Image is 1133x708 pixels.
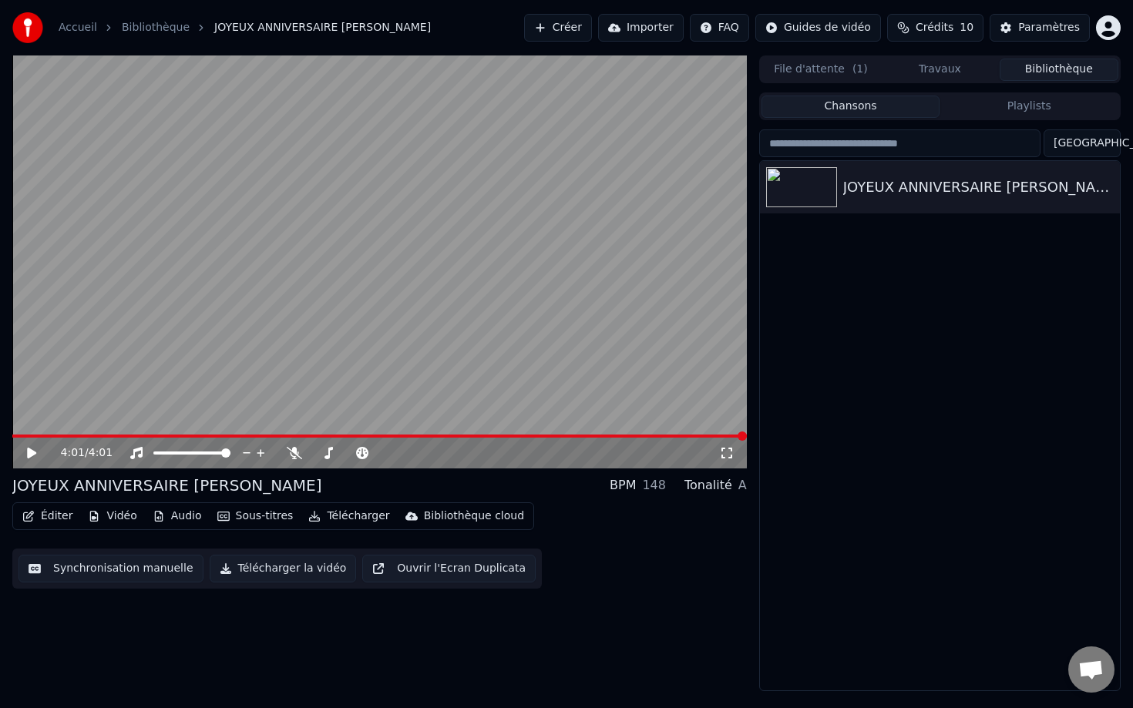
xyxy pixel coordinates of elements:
[990,14,1090,42] button: Paramètres
[59,20,431,35] nav: breadcrumb
[690,14,749,42] button: FAQ
[761,96,940,118] button: Chansons
[843,176,1114,198] div: JOYEUX ANNIVERSAIRE [PERSON_NAME]
[61,445,98,461] div: /
[598,14,684,42] button: Importer
[146,505,208,527] button: Audio
[18,555,203,582] button: Synchronisation manuelle
[210,555,357,582] button: Télécharger la vidéo
[960,20,973,35] span: 10
[61,445,85,461] span: 4:01
[761,59,880,81] button: File d'attente
[59,20,97,35] a: Accueil
[89,445,113,461] span: 4:01
[524,14,592,42] button: Créer
[1068,646,1115,693] div: Ouvrir le chat
[122,20,190,35] a: Bibliothèque
[16,505,79,527] button: Éditer
[610,476,636,495] div: BPM
[1000,59,1118,81] button: Bibliothèque
[916,20,953,35] span: Crédits
[362,555,536,582] button: Ouvrir l'Ecran Duplicata
[12,12,43,43] img: youka
[424,508,524,524] div: Bibliothèque cloud
[755,14,881,42] button: Guides de vidéo
[82,505,143,527] button: Vidéo
[940,96,1118,118] button: Playlists
[642,476,666,495] div: 148
[684,476,732,495] div: Tonalité
[738,476,747,495] div: A
[880,59,999,81] button: Travaux
[887,14,983,42] button: Crédits10
[12,475,321,496] div: JOYEUX ANNIVERSAIRE [PERSON_NAME]
[852,62,868,77] span: ( 1 )
[211,505,300,527] button: Sous-titres
[1018,20,1080,35] div: Paramètres
[214,20,431,35] span: JOYEUX ANNIVERSAIRE [PERSON_NAME]
[302,505,395,527] button: Télécharger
